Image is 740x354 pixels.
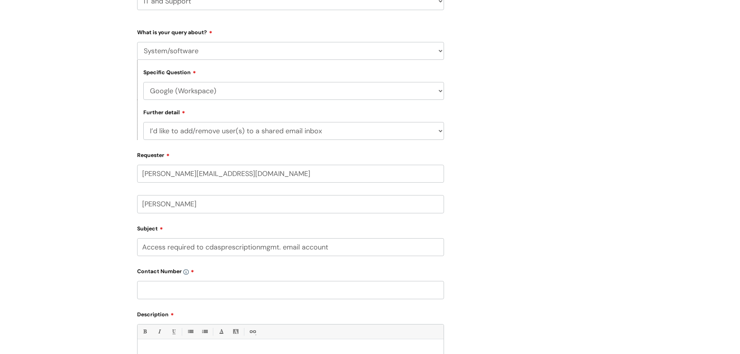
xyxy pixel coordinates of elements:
label: Contact Number [137,265,444,275]
a: Italic (Ctrl-I) [154,327,164,337]
label: Further detail [143,108,185,116]
a: 1. Ordered List (Ctrl-Shift-8) [200,327,209,337]
a: Bold (Ctrl-B) [140,327,150,337]
label: Specific Question [143,68,196,76]
img: info-icon.svg [183,269,189,275]
a: Font Color [216,327,226,337]
a: Underline(Ctrl-U) [169,327,178,337]
input: Email [137,165,444,183]
input: Your Name [137,195,444,213]
a: Link [247,327,257,337]
label: What is your query about? [137,26,444,36]
label: Subject [137,223,444,232]
label: Requester [137,149,444,159]
a: Back Color [231,327,240,337]
label: Description [137,309,444,318]
a: • Unordered List (Ctrl-Shift-7) [185,327,195,337]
